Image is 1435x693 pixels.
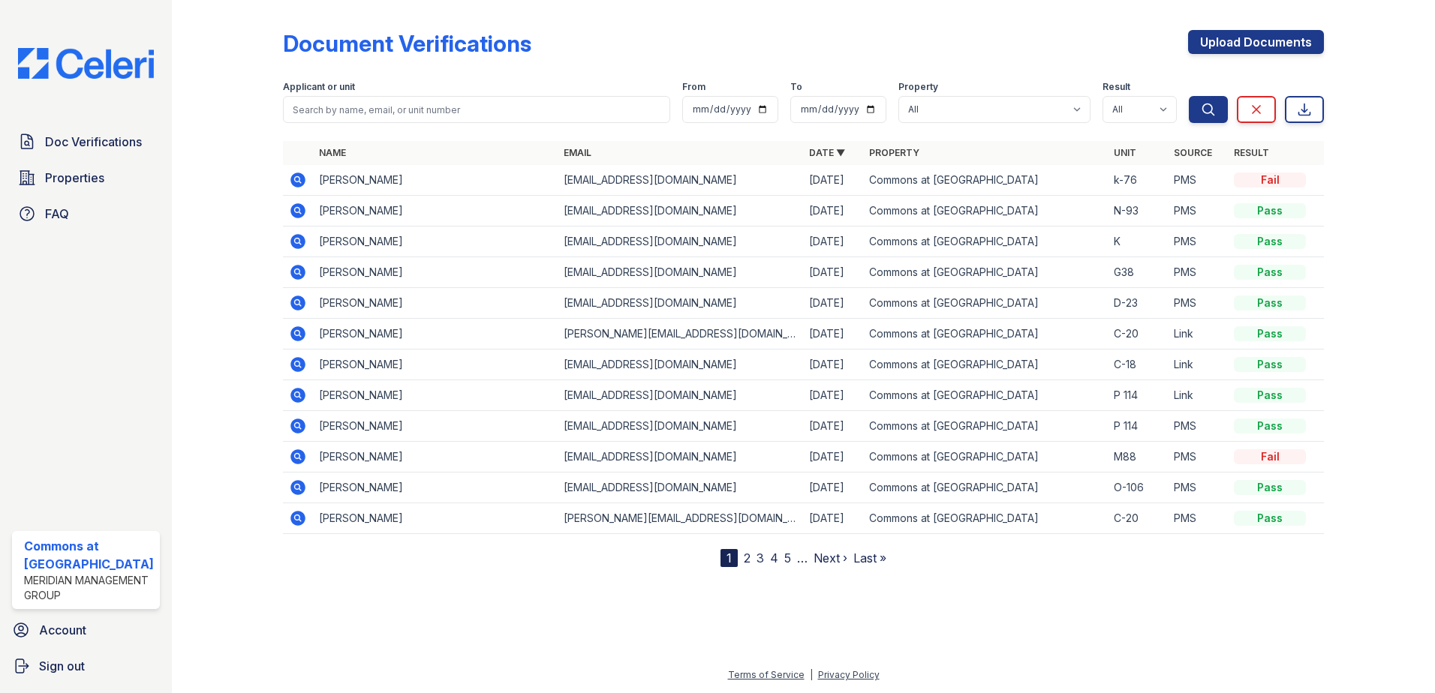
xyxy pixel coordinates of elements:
[558,472,803,503] td: [EMAIL_ADDRESS][DOMAIN_NAME]
[283,96,671,123] input: Search by name, email, or unit number
[313,165,558,196] td: [PERSON_NAME]
[803,380,863,411] td: [DATE]
[313,196,558,226] td: [PERSON_NAME]
[803,411,863,442] td: [DATE]
[558,288,803,319] td: [EMAIL_ADDRESS][DOMAIN_NAME]
[1103,81,1130,93] label: Result
[12,127,160,157] a: Doc Verifications
[558,226,803,257] td: [EMAIL_ADDRESS][DOMAIN_NAME]
[809,147,845,158] a: Date ▼
[313,349,558,380] td: [PERSON_NAME]
[898,81,938,93] label: Property
[319,147,346,158] a: Name
[558,442,803,472] td: [EMAIL_ADDRESS][DOMAIN_NAME]
[1234,172,1306,187] div: Fail
[1234,357,1306,372] div: Pass
[1168,503,1228,534] td: PMS
[24,573,154,603] div: Meridian Management Group
[1168,472,1228,503] td: PMS
[1108,349,1168,380] td: C-18
[1234,511,1306,526] div: Pass
[558,503,803,534] td: [PERSON_NAME][EMAIL_ADDRESS][DOMAIN_NAME]
[558,165,803,196] td: [EMAIL_ADDRESS][DOMAIN_NAME]
[6,615,166,645] a: Account
[863,442,1109,472] td: Commons at [GEOGRAPHIC_DATA]
[39,621,86,639] span: Account
[863,319,1109,349] td: Commons at [GEOGRAPHIC_DATA]
[863,226,1109,257] td: Commons at [GEOGRAPHIC_DATA]
[869,147,919,158] a: Property
[558,411,803,442] td: [EMAIL_ADDRESS][DOMAIN_NAME]
[45,205,69,223] span: FAQ
[1168,257,1228,288] td: PMS
[313,257,558,288] td: [PERSON_NAME]
[1114,147,1136,158] a: Unit
[1108,165,1168,196] td: k-76
[1108,288,1168,319] td: D-23
[1174,147,1212,158] a: Source
[797,549,808,567] span: …
[721,549,738,567] div: 1
[1108,442,1168,472] td: M88
[1108,411,1168,442] td: P 114
[313,380,558,411] td: [PERSON_NAME]
[803,196,863,226] td: [DATE]
[283,30,531,57] div: Document Verifications
[1234,449,1306,464] div: Fail
[1108,257,1168,288] td: G38
[558,349,803,380] td: [EMAIL_ADDRESS][DOMAIN_NAME]
[1168,349,1228,380] td: Link
[313,503,558,534] td: [PERSON_NAME]
[1168,288,1228,319] td: PMS
[784,550,791,565] a: 5
[1168,196,1228,226] td: PMS
[803,472,863,503] td: [DATE]
[818,669,880,680] a: Privacy Policy
[803,226,863,257] td: [DATE]
[863,349,1109,380] td: Commons at [GEOGRAPHIC_DATA]
[564,147,591,158] a: Email
[313,288,558,319] td: [PERSON_NAME]
[1168,442,1228,472] td: PMS
[1234,295,1306,310] div: Pass
[803,442,863,472] td: [DATE]
[283,81,355,93] label: Applicant or unit
[1188,30,1324,54] a: Upload Documents
[39,657,85,675] span: Sign out
[45,169,104,187] span: Properties
[803,165,863,196] td: [DATE]
[682,81,705,93] label: From
[12,163,160,193] a: Properties
[1234,326,1306,341] div: Pass
[814,550,847,565] a: Next ›
[803,257,863,288] td: [DATE]
[1168,165,1228,196] td: PMS
[803,349,863,380] td: [DATE]
[313,442,558,472] td: [PERSON_NAME]
[863,472,1109,503] td: Commons at [GEOGRAPHIC_DATA]
[1234,480,1306,495] div: Pass
[770,550,778,565] a: 4
[1168,411,1228,442] td: PMS
[803,503,863,534] td: [DATE]
[757,550,764,565] a: 3
[863,380,1109,411] td: Commons at [GEOGRAPHIC_DATA]
[558,196,803,226] td: [EMAIL_ADDRESS][DOMAIN_NAME]
[558,319,803,349] td: [PERSON_NAME][EMAIL_ADDRESS][DOMAIN_NAME]
[863,257,1109,288] td: Commons at [GEOGRAPHIC_DATA]
[1108,196,1168,226] td: N-93
[1108,380,1168,411] td: P 114
[1234,203,1306,218] div: Pass
[744,550,751,565] a: 2
[1108,472,1168,503] td: O-106
[558,380,803,411] td: [EMAIL_ADDRESS][DOMAIN_NAME]
[863,165,1109,196] td: Commons at [GEOGRAPHIC_DATA]
[1234,265,1306,280] div: Pass
[6,651,166,681] a: Sign out
[1168,380,1228,411] td: Link
[558,257,803,288] td: [EMAIL_ADDRESS][DOMAIN_NAME]
[1108,319,1168,349] td: C-20
[803,319,863,349] td: [DATE]
[728,669,805,680] a: Terms of Service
